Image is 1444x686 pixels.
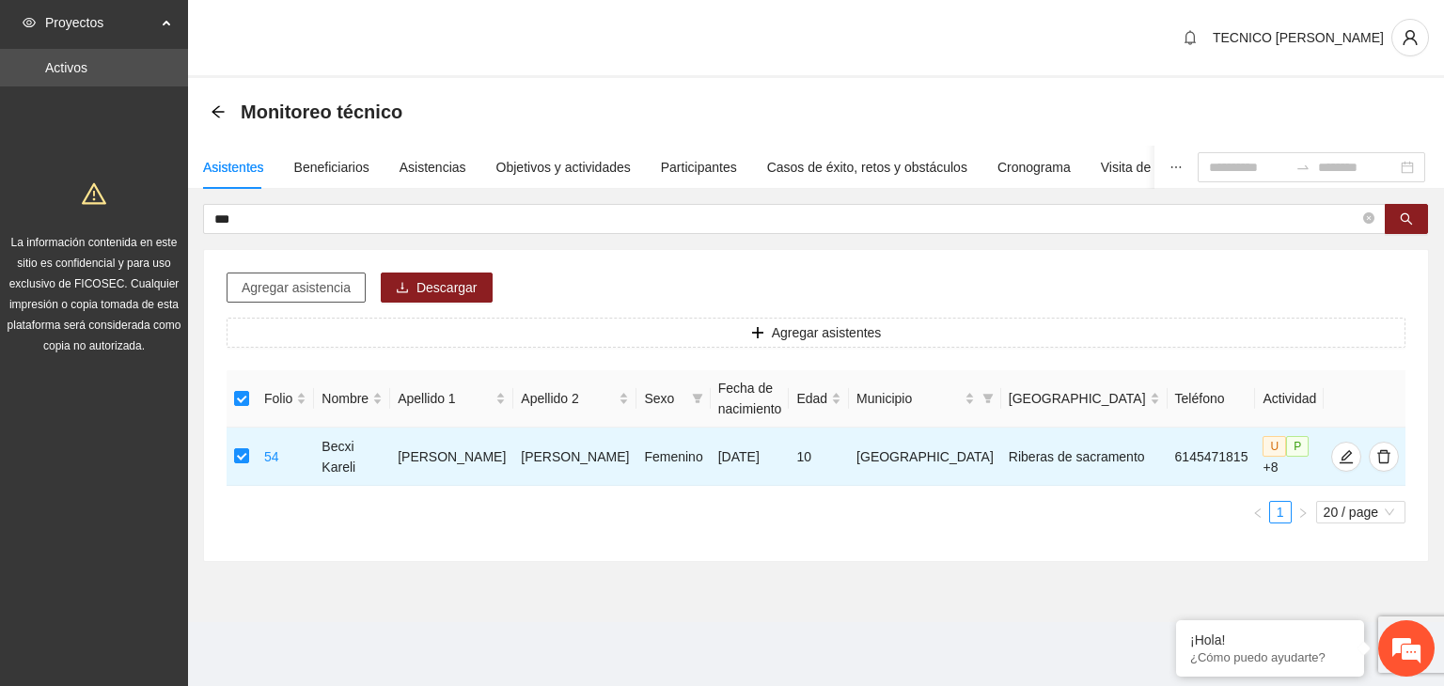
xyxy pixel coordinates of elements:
[1009,388,1146,409] span: [GEOGRAPHIC_DATA]
[1175,23,1205,53] button: bell
[9,474,358,539] textarea: Escriba su mensaje y pulse “Intro”
[711,428,790,486] td: [DATE]
[1101,157,1277,178] div: Visita de campo y entregables
[1255,428,1324,486] td: +8
[257,370,314,428] th: Folio
[1255,370,1324,428] th: Actividad
[1363,210,1374,228] span: close-circle
[294,157,369,178] div: Beneficiarios
[1331,442,1361,472] button: edit
[692,393,703,404] span: filter
[789,428,849,486] td: 10
[381,273,493,303] button: downloadDescargar
[849,428,1001,486] td: [GEOGRAPHIC_DATA]
[264,449,279,464] a: 54
[227,318,1405,348] button: plusAgregar asistentes
[1190,632,1350,647] div: ¡Hola!
[496,157,631,178] div: Objetivos y actividades
[109,231,259,421] span: Estamos en línea.
[1391,19,1429,56] button: user
[636,428,710,486] td: Femenino
[1292,501,1314,523] button: right
[513,428,636,486] td: [PERSON_NAME]
[1392,29,1428,46] span: user
[767,157,967,178] div: Casos de éxito, retos y obstáculos
[82,181,106,206] span: warning
[396,281,409,296] span: download
[1370,449,1398,464] span: delete
[1176,30,1204,45] span: bell
[982,393,994,404] span: filter
[1168,370,1256,428] th: Teléfono
[416,277,478,298] span: Descargar
[1295,160,1311,175] span: to
[1247,501,1269,523] button: left
[1385,204,1428,234] button: search
[1269,501,1292,523] li: 1
[1297,507,1309,519] span: right
[751,326,764,341] span: plus
[322,388,369,409] span: Nombre
[997,157,1071,178] div: Cronograma
[314,428,390,486] td: Becxi Kareli
[211,104,226,119] span: arrow-left
[23,16,36,29] span: eye
[211,104,226,120] div: Back
[1324,502,1398,522] span: 20 / page
[400,157,466,178] div: Asistencias
[1001,370,1168,428] th: Colonia
[45,60,87,75] a: Activos
[227,273,366,303] button: Agregar asistencia
[242,277,351,298] span: Agregar asistencia
[1247,501,1269,523] li: Previous Page
[98,96,316,120] div: Chatee con nosotros ahora
[1190,650,1350,664] p: ¿Cómo puedo ayudarte?
[796,388,827,409] span: Edad
[1213,30,1384,45] span: TECNICO [PERSON_NAME]
[1363,212,1374,224] span: close-circle
[1154,146,1198,189] button: ellipsis
[1001,428,1168,486] td: Riberas de sacramento
[1286,436,1309,457] span: P
[1270,502,1291,522] a: 1
[241,97,402,127] span: Monitoreo técnico
[521,388,615,409] span: Apellido 2
[711,370,790,428] th: Fecha de nacimiento
[661,157,737,178] div: Participantes
[398,388,492,409] span: Apellido 1
[979,384,997,413] span: filter
[314,370,390,428] th: Nombre
[8,236,181,352] span: La información contenida en este sitio es confidencial y para uso exclusivo de FICOSEC. Cualquier...
[1295,160,1311,175] span: swap-right
[772,322,882,343] span: Agregar asistentes
[1292,501,1314,523] li: Next Page
[1316,501,1405,523] div: Page Size
[203,157,264,178] div: Asistentes
[1252,507,1263,519] span: left
[308,9,353,55] div: Minimizar ventana de chat en vivo
[644,388,683,409] span: Sexo
[1263,436,1286,457] span: U
[849,370,1001,428] th: Municipio
[789,370,849,428] th: Edad
[390,370,513,428] th: Apellido 1
[688,384,707,413] span: filter
[45,4,156,41] span: Proyectos
[264,388,292,409] span: Folio
[513,370,636,428] th: Apellido 2
[1168,428,1256,486] td: 6145471815
[856,388,961,409] span: Municipio
[1369,442,1399,472] button: delete
[390,428,513,486] td: [PERSON_NAME]
[1169,161,1183,174] span: ellipsis
[1400,212,1413,227] span: search
[1332,449,1360,464] span: edit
